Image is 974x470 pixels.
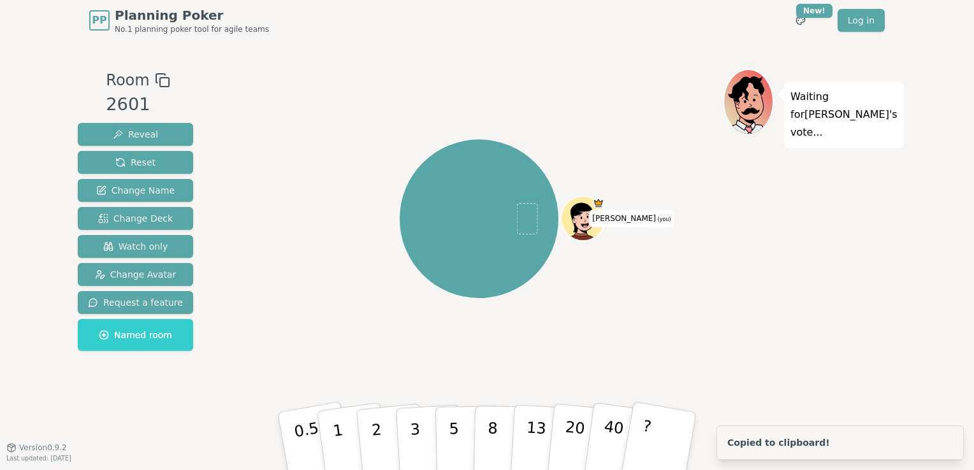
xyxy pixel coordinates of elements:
button: Reset [78,151,193,174]
span: Brendan is the host [593,198,604,210]
span: Version 0.9.2 [19,443,67,453]
button: Change Deck [78,207,193,230]
button: Version0.9.2 [6,443,67,453]
span: Change Name [96,184,175,197]
button: Click to change your avatar [562,198,604,240]
span: Change Avatar [95,268,177,281]
div: New! [796,4,832,18]
span: No.1 planning poker tool for agile teams [115,24,269,34]
span: Reveal [113,128,158,141]
button: Named room [78,319,193,351]
button: Change Avatar [78,263,193,286]
button: Change Name [78,179,193,202]
p: Waiting for [PERSON_NAME] 's vote... [790,88,898,141]
span: Change Deck [98,212,173,225]
span: Room [106,69,149,92]
button: New! [789,9,812,32]
span: Request a feature [88,296,183,309]
a: Log in [838,9,885,32]
div: Copied to clipboard! [727,436,830,449]
div: 2601 [106,92,170,118]
a: PPPlanning PokerNo.1 planning poker tool for agile teams [89,6,269,34]
span: PP [92,13,106,28]
button: Watch only [78,235,193,258]
button: Request a feature [78,291,193,314]
span: Reset [115,156,156,169]
button: Reveal [78,123,193,146]
span: Watch only [103,240,168,253]
span: (you) [656,217,671,222]
span: Named room [99,329,172,341]
span: Last updated: [DATE] [6,455,71,462]
span: Planning Poker [115,6,269,24]
span: Click to change your name [589,210,674,227]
